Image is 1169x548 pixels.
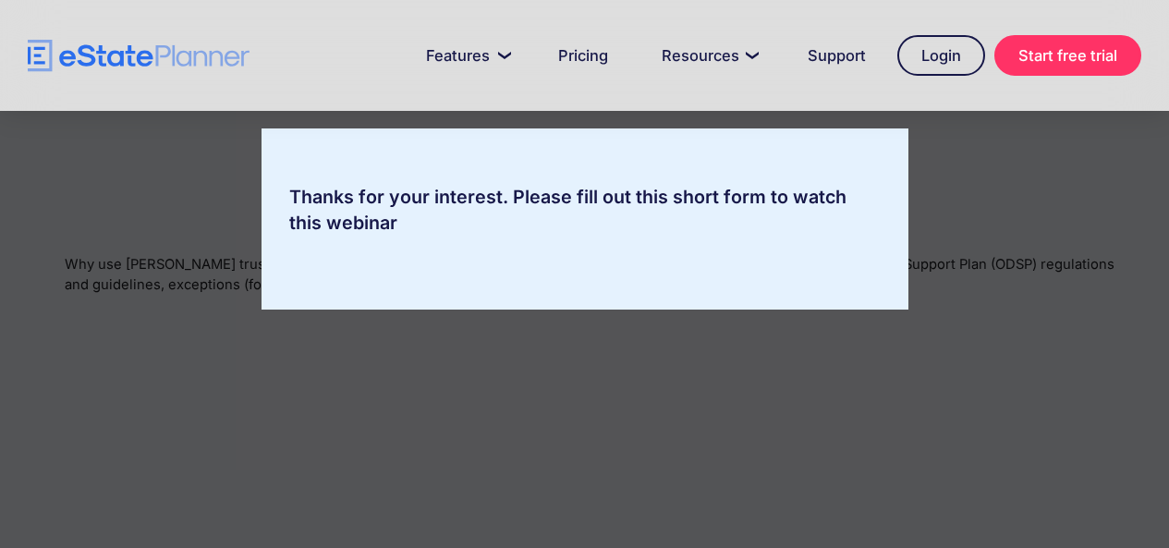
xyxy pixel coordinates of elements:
a: Start free trial [994,35,1141,76]
a: Login [897,35,985,76]
a: Support [785,37,888,74]
a: Resources [639,37,776,74]
a: Pricing [536,37,630,74]
a: Features [404,37,527,74]
div: Thanks for your interest. Please fill out this short form to watch this webinar [262,184,908,236]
